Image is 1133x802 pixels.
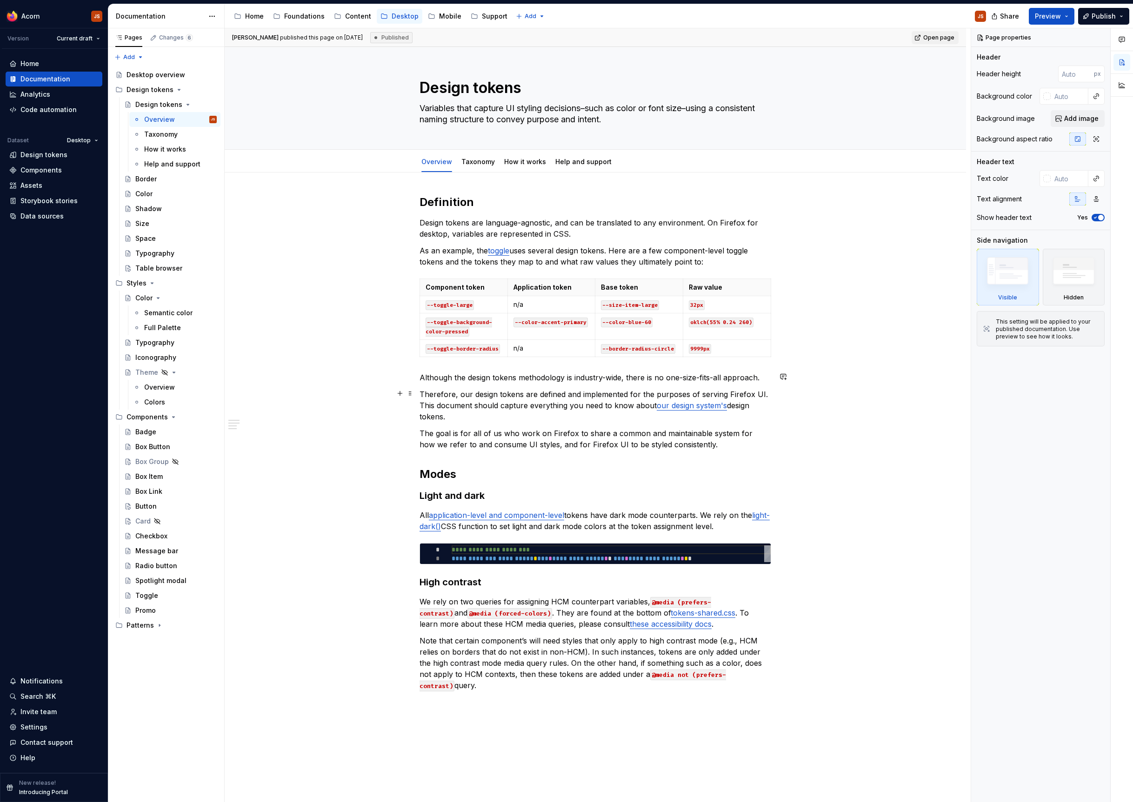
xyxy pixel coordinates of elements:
div: Assets [20,181,42,190]
div: Pages [115,34,142,41]
div: Design tokens [112,82,220,97]
div: Changes [159,34,193,41]
div: Documentation [20,74,70,84]
a: Taxonomy [461,158,495,166]
div: Header text [977,157,1014,166]
a: How it works [504,158,546,166]
h3: High contrast [420,576,771,589]
label: Yes [1077,214,1088,221]
h3: Light and dark [420,489,771,502]
a: Typography [120,246,220,261]
a: Shadow [120,201,220,216]
div: Code automation [20,105,77,114]
div: Search ⌘K [20,692,56,701]
button: Current draft [53,32,104,45]
a: Box Group [120,454,220,469]
div: Design tokens [20,150,67,159]
a: Content [330,9,375,24]
a: Checkbox [120,529,220,544]
a: Promo [120,603,220,618]
input: Auto [1051,170,1088,187]
div: Message bar [135,546,178,556]
div: Patterns [127,621,154,630]
a: Box Item [120,469,220,484]
code: oklch(55% 0.24 260) [689,318,753,327]
a: Radio button [120,558,220,573]
div: Header [977,53,1000,62]
code: 9999px [689,344,711,354]
a: Desktop [377,9,422,24]
p: Application token [513,283,590,292]
a: Mobile [424,9,465,24]
p: Although the design tokens methodology is industry-wide, there is no one-size-fits-all approach. [420,372,771,383]
div: Overview [418,152,456,171]
div: Box Item [135,472,163,481]
a: Badge [120,424,220,439]
a: Message bar [120,544,220,558]
a: Desktop overview [112,67,220,82]
div: This setting will be applied to your published documentation. Use preview to see how it looks. [996,318,1099,340]
div: Box Link [135,487,162,496]
code: @media (forced-colors) [467,608,552,619]
div: Taxonomy [458,152,499,171]
a: Spotlight modal [120,573,220,588]
code: 32px [689,300,705,310]
a: Documentation [6,72,102,86]
a: Settings [6,720,102,735]
div: Home [20,59,39,68]
button: Preview [1029,8,1074,25]
div: Dataset [7,137,29,144]
div: Analytics [20,90,50,99]
span: Preview [1035,12,1061,21]
a: Open page [912,31,959,44]
a: application-level and component-level [429,510,564,520]
button: Add [112,51,147,64]
div: Visible [977,249,1039,305]
code: --toggle-border-radius [426,344,500,354]
a: Components [6,163,102,178]
div: Text alignment [977,194,1022,204]
a: Home [6,56,102,71]
a: Storybook stories [6,193,102,208]
p: The goal is for all of us who work on Firefox to share a common and maintainable system for how w... [420,428,771,450]
div: Version [7,35,29,42]
a: Foundations [269,9,328,24]
div: Typography [135,338,174,347]
span: Add [525,13,536,20]
div: Hidden [1064,294,1084,301]
p: n/a [513,344,590,353]
a: How it works [129,142,220,157]
div: Theme [135,368,158,377]
code: --color-accent-primary [513,318,588,327]
div: Shadow [135,204,162,213]
a: Data sources [6,209,102,224]
a: Invite team [6,704,102,719]
div: Desktop [392,12,419,21]
div: Space [135,234,156,243]
span: Open page [923,34,954,41]
a: Full Palette [129,320,220,335]
a: toggle [488,246,509,255]
div: JS [94,13,100,20]
div: Page tree [230,7,511,26]
span: 6 [186,34,193,41]
div: Visible [998,294,1017,301]
code: @media not (prefers-contrast) [420,669,726,691]
a: Space [120,231,220,246]
button: Desktop [63,134,102,147]
p: We rely on two queries for assigning HCM counterpart variables, and . They are found at the botto... [420,596,771,630]
div: Mobile [439,12,461,21]
div: Box Group [135,457,169,466]
a: Table browser [120,261,220,276]
div: Side navigation [977,236,1028,245]
div: Home [245,12,264,21]
a: Typography [120,335,220,350]
div: Background color [977,92,1032,101]
div: Desktop overview [127,70,185,80]
a: Card [120,514,220,529]
div: Patterns [112,618,220,633]
div: Styles [112,276,220,291]
a: Box Link [120,484,220,499]
img: 894890ef-b4b9-4142-abf4-a08b65caed53.png [7,11,18,22]
div: Notifications [20,676,63,686]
